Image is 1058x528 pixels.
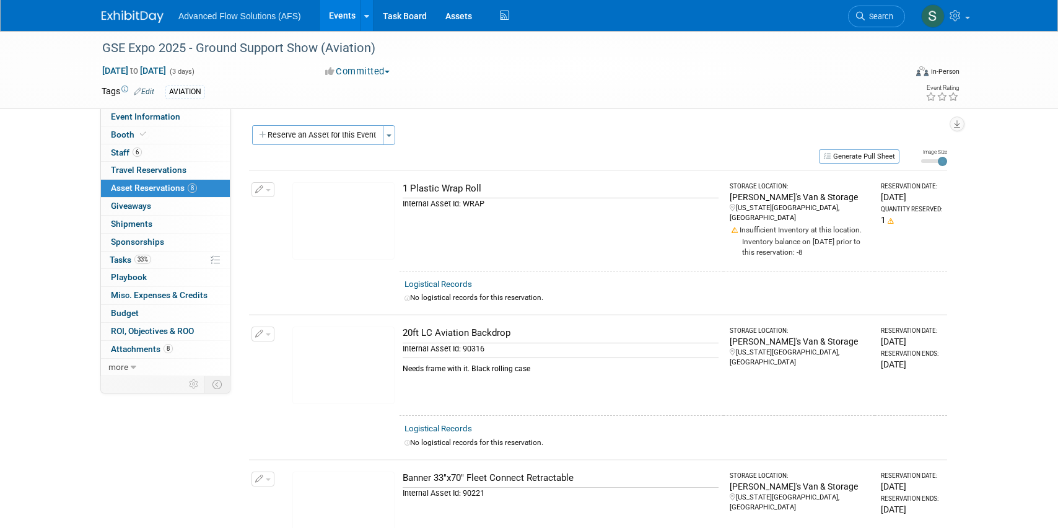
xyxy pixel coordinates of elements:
a: Logistical Records [404,279,472,289]
div: No logistical records for this reservation. [404,293,942,303]
div: [PERSON_NAME]'s Van & Storage [730,335,870,348]
div: [DATE] [881,480,942,493]
img: Steve McAnally [921,4,945,28]
span: more [108,362,128,372]
span: Giveaways [111,201,151,211]
a: Travel Reservations [101,162,230,179]
div: Image Size [921,148,947,156]
div: [DATE] [881,335,942,348]
div: Reservation Ends: [881,350,942,358]
div: AVIATION [165,86,205,99]
div: Reservation Date: [881,327,942,335]
div: [US_STATE][GEOGRAPHIC_DATA], [GEOGRAPHIC_DATA] [730,348,870,367]
div: [PERSON_NAME]'s Van & Storage [730,191,870,203]
div: [US_STATE][GEOGRAPHIC_DATA], [GEOGRAPHIC_DATA] [730,203,870,223]
img: ExhibitDay [102,11,164,23]
button: Reserve an Asset for this Event [252,125,383,145]
div: Needs frame with it. Black rolling case [403,358,719,374]
span: [DATE] [DATE] [102,65,167,76]
span: Event Information [111,112,180,121]
img: View Images [292,182,395,260]
div: Storage Location: [730,182,870,191]
span: 33% [134,255,151,264]
div: Internal Asset Id: WRAP [403,198,719,209]
td: Tags [102,85,154,99]
a: Staff6 [101,144,230,162]
div: 1 [881,214,942,226]
div: Banner 33"x70" Fleet Connect Retractable [403,472,719,485]
a: Giveaways [101,198,230,215]
div: Internal Asset Id: 90221 [403,487,719,499]
div: Inventory balance on [DATE] prior to this reservation: -8 [730,235,870,258]
a: Sponsorships [101,234,230,251]
a: Event Information [101,108,230,126]
div: Storage Location: [730,472,870,480]
img: Format-Inperson.png [916,66,929,76]
a: Misc. Expenses & Credits [101,287,230,304]
a: Logistical Records [404,424,472,433]
span: Shipments [111,219,152,229]
a: Shipments [101,216,230,233]
a: Booth [101,126,230,144]
span: Search [865,12,893,21]
div: Quantity Reserved: [881,205,942,214]
button: Committed [321,65,395,78]
span: Asset Reservations [111,183,197,193]
span: 8 [188,183,197,193]
img: View Images [292,327,395,404]
span: Playbook [111,272,147,282]
span: 8 [164,344,173,353]
div: 1 Plastic Wrap Roll [403,182,719,195]
div: Storage Location: [730,327,870,335]
div: [DATE] [881,503,942,516]
span: to [128,66,140,76]
div: Event Rating [925,85,959,91]
div: [US_STATE][GEOGRAPHIC_DATA], [GEOGRAPHIC_DATA] [730,493,870,513]
a: Playbook [101,269,230,286]
td: Personalize Event Tab Strip [183,376,205,392]
div: Reservation Ends: [881,495,942,503]
div: Insufficient Inventory at this location. [730,223,870,235]
button: Generate Pull Sheet [819,149,899,164]
span: 6 [133,147,142,157]
div: Event Format [832,64,960,83]
div: No logistical records for this reservation. [404,438,942,448]
span: Sponsorships [111,237,164,247]
a: Asset Reservations8 [101,180,230,197]
i: Booth reservation complete [140,131,146,138]
div: [DATE] [881,358,942,371]
span: Misc. Expenses & Credits [111,290,208,300]
a: Attachments8 [101,341,230,358]
div: Internal Asset Id: 90316 [403,343,719,354]
td: Toggle Event Tabs [205,376,230,392]
a: Search [848,6,905,27]
span: (3 days) [168,68,195,76]
span: Tasks [110,255,151,265]
span: Staff [111,147,142,157]
a: Budget [101,305,230,322]
div: 20ft LC Aviation Backdrop [403,327,719,340]
span: Budget [111,308,139,318]
a: Edit [134,87,154,96]
a: ROI, Objectives & ROO [101,323,230,340]
div: Reservation Date: [881,472,942,480]
span: ROI, Objectives & ROO [111,326,194,336]
a: more [101,359,230,376]
span: Attachments [111,344,173,354]
a: Tasks33% [101,252,230,269]
span: Advanced Flow Solutions (AFS) [178,11,301,21]
div: In-Person [930,67,960,76]
span: Travel Reservations [111,165,186,175]
span: Booth [111,130,149,139]
div: Reservation Date: [881,182,942,191]
div: [PERSON_NAME]'s Van & Storage [730,480,870,493]
div: [DATE] [881,191,942,203]
div: GSE Expo 2025 - Ground Support Show (Aviation) [98,37,886,59]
